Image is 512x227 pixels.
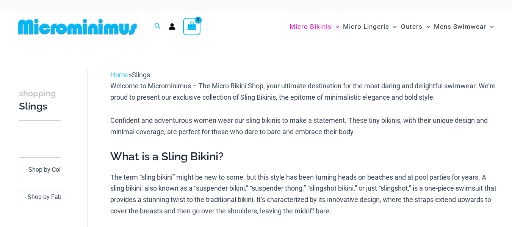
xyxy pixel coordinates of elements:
p: Welcome to Microminimus – The Micro Bikini Shop, your ultimate destination for the most daring an... [110,80,496,103]
a: Micro BikinisMenu ToggleMenu Toggle [288,15,341,38]
h2: What is a Sling Bikini? [110,149,496,164]
a: Micro LingerieMenu ToggleMenu Toggle [341,15,399,38]
a: Search icon link [154,22,161,31]
p: Confident and adventurous women wear our sling bikinis to make a statement. These tiny bikinis, w... [110,115,496,137]
span: Mens Swimwear [434,17,486,36]
span: - Shop by Fabric [25,193,68,200]
span: - Shop by Color [25,166,66,173]
span: Menu Toggle [423,17,430,36]
a: Home [110,71,129,79]
img: MM SHOP LOGO FLAT [15,18,140,35]
a: Account icon link [169,23,175,30]
span: Micro Bikinis [290,17,332,36]
span: Micro Lingerie [343,17,389,36]
span: » [110,71,150,79]
a: OutersMenu ToggleMenu Toggle [399,15,432,38]
span: Menu Toggle [486,17,494,36]
span: Slings [132,71,150,79]
span: shopping [19,89,56,98]
span: - Shop by Fabric [19,191,72,203]
span: Menu Toggle [389,17,397,36]
a: View Shopping Cart, empty [183,18,200,35]
a: Mens SwimwearMenu ToggleMenu Toggle [432,15,496,38]
h3: Slings [19,87,61,113]
p: The term “sling bikini” might be new to some, but this style has been turning heads on beaches an... [110,172,496,217]
span: Outers [401,17,423,36]
span: Menu Toggle [332,17,339,36]
nav: Site Navigation [287,14,497,39]
span: - Shop by Color [19,157,72,182]
span: - Shop by Color [19,158,72,182]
